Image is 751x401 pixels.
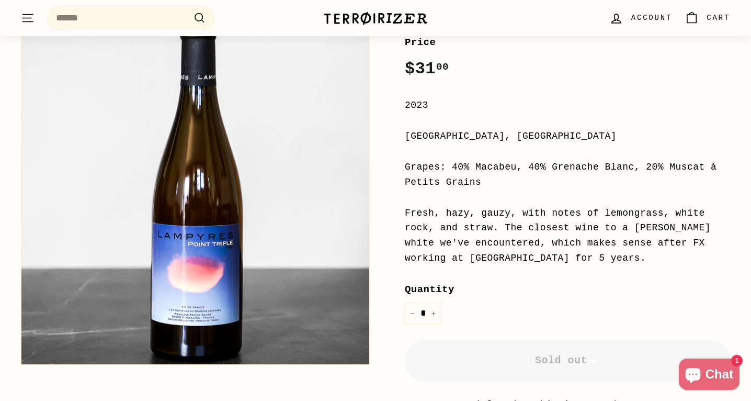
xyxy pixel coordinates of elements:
[405,303,420,324] button: Reduce item quantity by one
[405,98,730,113] div: 2023
[535,354,600,366] span: Sold out
[707,12,730,24] span: Cart
[405,282,730,297] label: Quantity
[405,59,449,79] span: $31
[405,129,730,144] div: [GEOGRAPHIC_DATA], [GEOGRAPHIC_DATA]
[405,340,730,382] button: Sold out
[405,303,441,324] input: quantity
[405,35,730,50] label: Price
[405,206,730,266] div: Fresh, hazy, gauzy, with notes of lemongrass, white rock, and straw. The closest wine to a [PERSO...
[631,12,672,24] span: Account
[678,3,736,34] a: Cart
[426,303,441,324] button: Increase item quantity by one
[603,3,678,34] a: Account
[676,359,743,393] inbox-online-store-chat: Shopify online store chat
[436,61,449,73] sup: 00
[405,160,730,190] div: Grapes: 40% Macabeu, 40% Grenache Blanc, 20% Muscat à Petits Grains
[21,16,369,364] img: Point Triple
